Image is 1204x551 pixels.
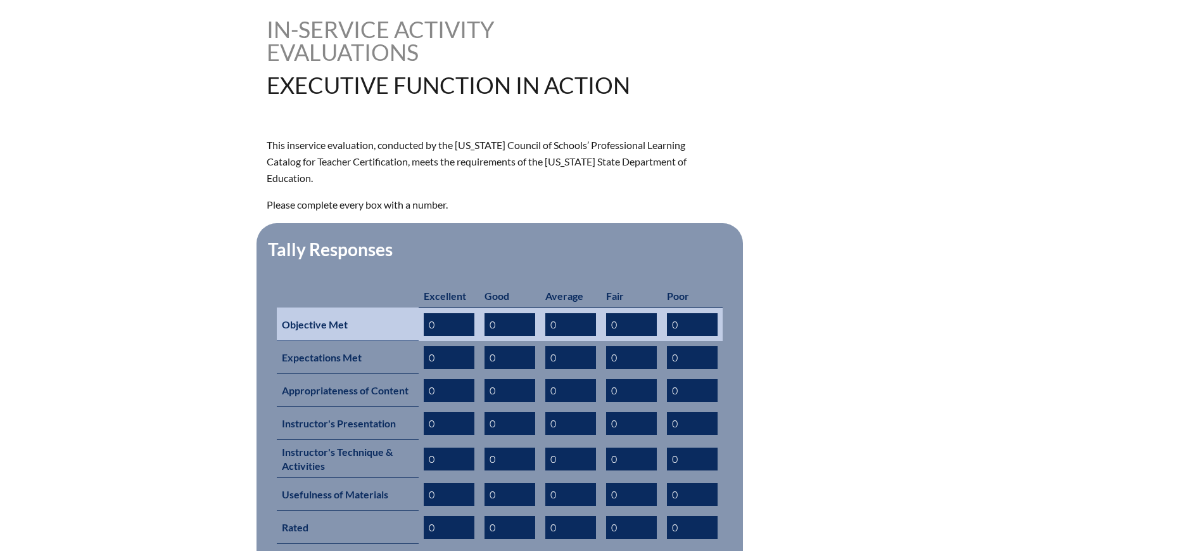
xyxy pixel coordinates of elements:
p: This inservice evaluation, conducted by the [US_STATE] Council of Schools’ Professional Learning ... [267,137,713,186]
h1: Executive Function in Action [267,74,683,96]
th: Appropriateness of Content [277,374,419,407]
th: Fair [601,284,662,308]
th: Average [540,284,601,308]
th: Instructor's Presentation [277,407,419,440]
th: Rated [277,511,419,544]
th: Instructor's Technique & Activities [277,440,419,478]
legend: Tally Responses [267,238,394,260]
th: Objective Met [277,308,419,341]
h1: In-service Activity Evaluations [267,18,522,63]
th: Excellent [419,284,479,308]
th: Good [479,284,540,308]
th: Expectations Met [277,341,419,374]
th: Poor [662,284,723,308]
p: Please complete every box with a number. [267,197,713,213]
th: Usefulness of Materials [277,478,419,511]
